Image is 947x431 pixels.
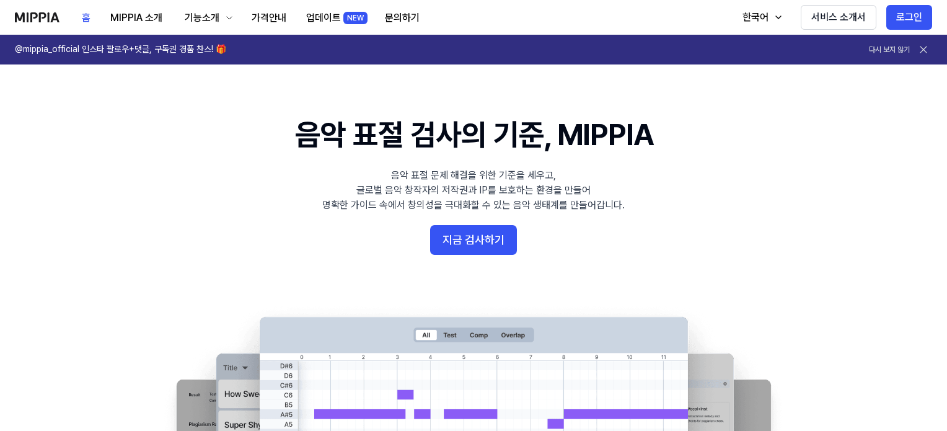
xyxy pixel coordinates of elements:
[182,11,222,25] div: 기능소개
[15,43,226,56] h1: @mippia_official 인스타 팔로우+댓글, 구독권 경품 찬스! 🎁
[801,5,876,30] button: 서비스 소개서
[72,6,100,30] button: 홈
[72,1,100,35] a: 홈
[172,6,242,30] button: 기능소개
[242,6,296,30] button: 가격안내
[295,114,653,156] h1: 음악 표절 검사의 기준, MIPPIA
[322,168,625,213] div: 음악 표절 문제 해결을 위한 기준을 세우고, 글로벌 음악 창작자의 저작권과 IP를 보호하는 환경을 만들어 명확한 가이드 속에서 창의성을 극대화할 수 있는 음악 생태계를 만들어...
[296,1,375,35] a: 업데이트NEW
[15,12,59,22] img: logo
[343,12,368,24] div: NEW
[100,6,172,30] button: MIPPIA 소개
[430,225,517,255] button: 지금 검사하기
[375,6,429,30] button: 문의하기
[869,45,910,55] button: 다시 보지 않기
[730,5,791,30] button: 한국어
[740,10,771,25] div: 한국어
[886,5,932,30] button: 로그인
[296,6,375,30] button: 업데이트NEW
